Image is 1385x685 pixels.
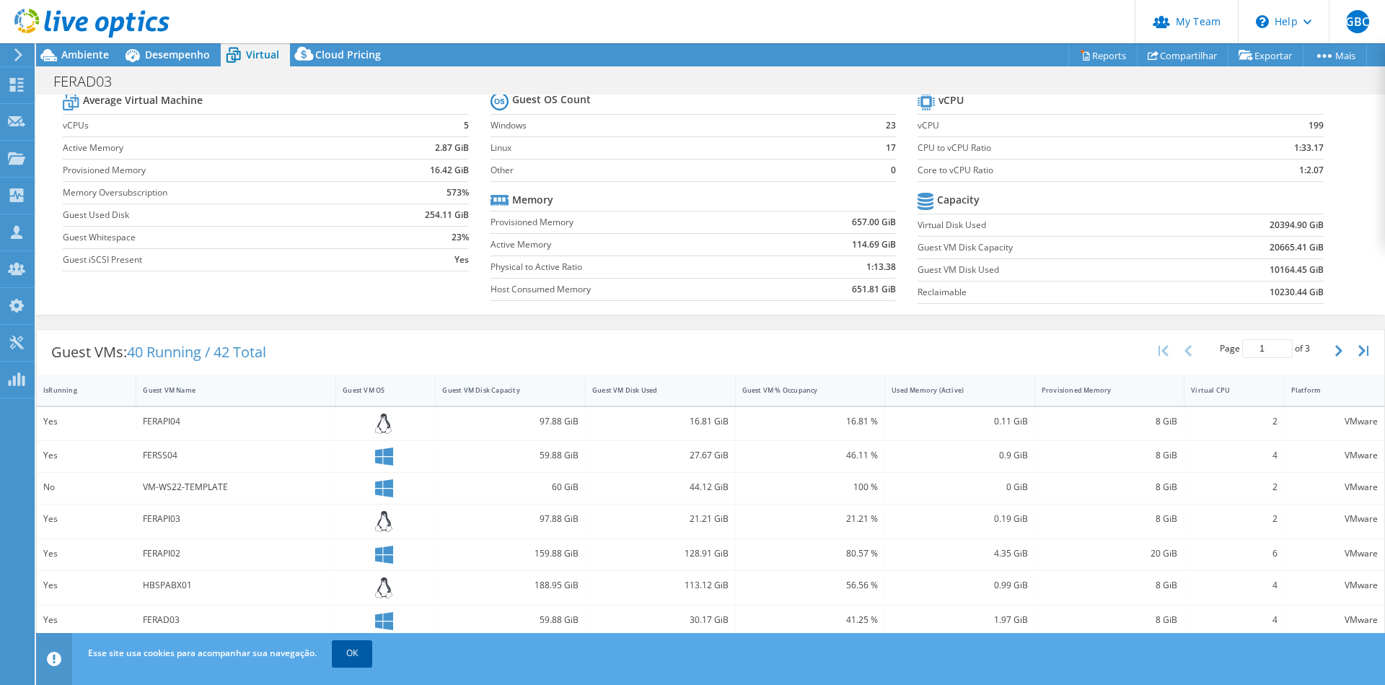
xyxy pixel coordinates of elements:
label: Core to vCPU Ratio [918,163,1217,178]
input: jump to page [1242,339,1293,358]
div: VMware [1291,577,1378,593]
div: 6 [1191,546,1277,562]
label: Guest Whitespace [63,230,371,245]
b: 5 [464,118,469,133]
a: OK [332,640,372,666]
div: VMware [1291,448,1378,463]
div: Used Memory (Active) [892,385,1011,395]
div: 60 GiB [442,479,579,495]
label: Provisioned Memory [491,215,778,230]
div: VMware [1291,546,1378,562]
span: 3 [1305,342,1310,354]
label: Guest VM Disk Used [918,263,1183,277]
div: 56.56 % [742,577,879,593]
div: VMware [1291,612,1378,628]
label: Other [491,163,859,178]
div: Guest VM Disk Capacity [442,385,561,395]
b: Memory [512,193,553,207]
b: Yes [454,253,469,267]
label: Linux [491,141,859,155]
div: 8 GiB [1042,511,1178,527]
span: Desempenho [145,48,210,61]
div: 2 [1191,479,1277,495]
div: 41.25 % [742,612,879,628]
label: Reclaimable [918,285,1183,300]
div: 8 GiB [1042,612,1178,628]
b: 10164.45 GiB [1270,263,1324,277]
label: Guest VM Disk Capacity [918,240,1183,255]
label: Provisioned Memory [63,163,371,178]
div: Guest VMs: [37,330,281,375]
b: 1:13.38 [866,260,896,274]
div: 46.11 % [742,448,879,463]
div: 2 [1191,511,1277,527]
b: 10230.44 GiB [1270,285,1324,300]
div: 21.21 % [742,511,879,527]
div: 97.88 GiB [442,511,579,527]
div: Guest VM % Occupancy [742,385,861,395]
div: 97.88 GiB [442,414,579,429]
div: Provisioned Memory [1042,385,1161,395]
label: Virtual Disk Used [918,218,1183,232]
span: Virtual [246,48,279,61]
div: Platform [1291,385,1360,395]
div: IsRunning [43,385,112,395]
div: 1.97 GiB [892,612,1028,628]
b: 651.81 GiB [852,282,896,297]
div: 0.11 GiB [892,414,1028,429]
div: 20 GiB [1042,546,1178,562]
div: 16.81 % [742,414,879,429]
b: 16.42 GiB [430,163,469,178]
div: 8 GiB [1042,414,1178,429]
b: 657.00 GiB [852,215,896,230]
span: Esse site usa cookies para acompanhar sua navegação. [88,647,317,659]
label: vCPUs [63,118,371,133]
a: Exportar [1228,44,1303,66]
b: 573% [447,186,469,200]
div: 4 [1191,612,1277,628]
div: Guest VM OS [343,385,411,395]
svg: \n [1256,15,1269,28]
a: Mais [1303,44,1367,66]
div: FERAPI02 [143,546,329,562]
div: 159.88 GiB [442,546,579,562]
div: 16.81 GiB [592,414,729,429]
label: Host Consumed Memory [491,282,778,297]
span: Page of [1220,339,1310,358]
label: Memory Oversubscription [63,186,371,200]
div: Yes [43,448,129,463]
div: FERSS04 [143,448,329,463]
div: 8 GiB [1042,448,1178,463]
span: 40 Running / 42 Total [127,342,266,362]
div: 44.12 GiB [592,479,729,495]
div: VMware [1291,414,1378,429]
div: 4 [1191,577,1277,593]
label: CPU to vCPU Ratio [918,141,1217,155]
b: 199 [1309,118,1324,133]
div: Yes [43,546,129,562]
div: 27.67 GiB [592,448,729,463]
label: Physical to Active Ratio [491,260,778,274]
label: Windows [491,118,859,133]
div: FERAD03 [143,612,329,628]
div: 59.88 GiB [442,448,579,463]
b: 20665.41 GiB [1270,240,1324,255]
div: 30.17 GiB [592,612,729,628]
label: Active Memory [63,141,371,155]
div: VMware [1291,479,1378,495]
b: Average Virtual Machine [83,93,203,108]
b: 1:2.07 [1299,163,1324,178]
div: 59.88 GiB [442,612,579,628]
b: 114.69 GiB [852,237,896,252]
h1: FERAD03 [47,74,134,90]
div: Yes [43,414,129,429]
b: 23 [886,118,896,133]
div: Yes [43,511,129,527]
div: Yes [43,612,129,628]
div: 8 GiB [1042,479,1178,495]
div: HBSPABX01 [143,577,329,593]
div: 0.99 GiB [892,577,1028,593]
div: 8 GiB [1042,577,1178,593]
label: Guest iSCSI Present [63,253,371,267]
div: Yes [43,577,129,593]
